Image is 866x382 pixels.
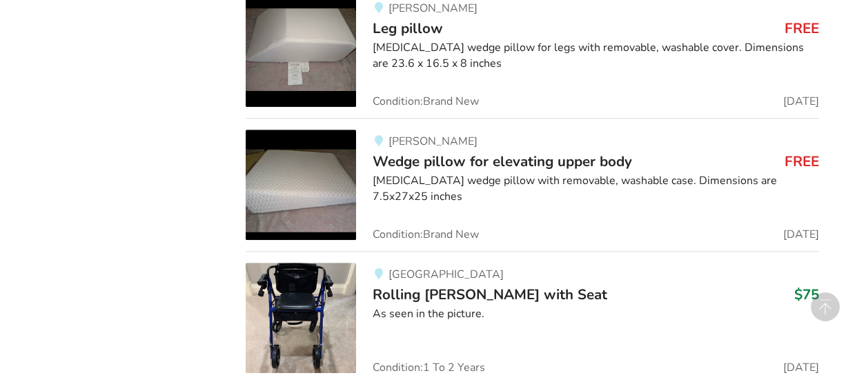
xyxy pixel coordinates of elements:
[388,1,478,16] span: [PERSON_NAME]
[388,134,478,149] span: [PERSON_NAME]
[373,306,819,322] div: As seen in the picture.
[373,96,479,107] span: Condition: Brand New
[783,362,819,373] span: [DATE]
[785,19,819,37] h3: FREE
[783,229,819,240] span: [DATE]
[373,40,819,72] div: [MEDICAL_DATA] wedge pillow for legs with removable, washable cover. Dimensions are 23.6 x 16.5 x...
[246,130,356,240] img: bedroom equipment-wedge pillow for elevating upper body
[246,263,356,373] img: mobility-rolling walker with seat
[373,152,632,171] span: Wedge pillow for elevating upper body
[373,229,479,240] span: Condition: Brand New
[794,285,819,303] h3: $75
[373,173,819,205] div: [MEDICAL_DATA] wedge pillow with removable, washable case. Dimensions are 7.5x27x25 inches
[246,118,819,251] a: bedroom equipment-wedge pillow for elevating upper body[PERSON_NAME]Wedge pillow for elevating up...
[373,19,443,38] span: Leg pillow
[373,362,485,373] span: Condition: 1 To 2 Years
[373,285,607,304] span: Rolling [PERSON_NAME] with Seat
[785,152,819,170] h3: FREE
[783,96,819,107] span: [DATE]
[388,267,504,282] span: [GEOGRAPHIC_DATA]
